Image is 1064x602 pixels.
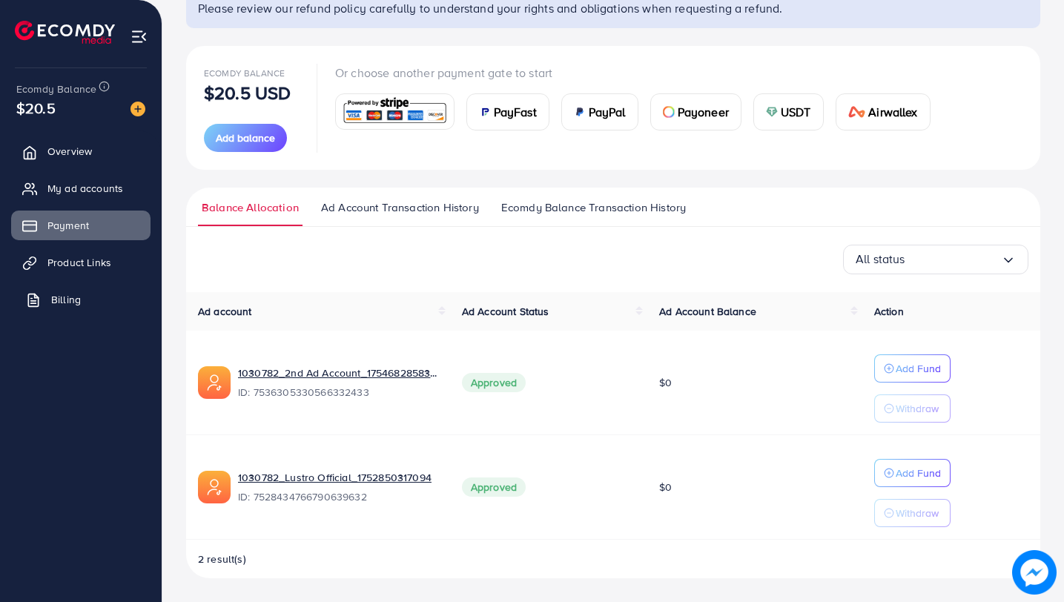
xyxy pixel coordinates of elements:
button: Add Fund [874,459,951,487]
button: Withdraw [874,499,951,527]
p: Withdraw [896,400,939,417]
span: 2 result(s) [198,552,246,566]
img: card [340,96,449,128]
span: Approved [462,373,526,392]
span: $0 [659,480,672,494]
span: Payment [47,218,89,233]
span: Ecomdy Balance [204,67,285,79]
span: My ad accounts [47,181,123,196]
div: <span class='underline'>1030782_2nd Ad Account_1754682858352</span></br>7536305330566332433 [238,365,438,400]
a: Billing [11,285,151,314]
img: card [479,106,491,118]
span: Add balance [216,130,275,145]
a: Overview [11,136,151,166]
button: Add balance [204,124,287,152]
p: $20.5 USD [204,84,291,102]
span: Ad Account Transaction History [321,199,479,216]
img: ic-ads-acc.e4c84228.svg [198,366,231,399]
img: ic-ads-acc.e4c84228.svg [198,471,231,503]
input: Search for option [905,248,1001,271]
span: Ecomdy Balance Transaction History [501,199,686,216]
span: Billing [51,292,81,307]
span: Airwallex [868,103,917,121]
span: Approved [462,477,526,497]
span: $20.5 [16,97,56,119]
img: logo [15,21,115,44]
button: Withdraw [874,394,951,423]
span: Product Links [47,255,111,270]
a: cardPayPal [561,93,638,130]
img: image [130,102,145,116]
p: Add Fund [896,360,941,377]
img: image [1012,550,1057,595]
span: Ad Account Status [462,304,549,319]
p: Add Fund [896,464,941,482]
a: cardPayoneer [650,93,741,130]
p: Withdraw [896,504,939,522]
p: Or choose another payment gate to start [335,64,942,82]
a: cardPayFast [466,93,549,130]
img: menu [130,28,148,45]
a: cardUSDT [753,93,824,130]
a: card [335,93,455,130]
span: Ad account [198,304,252,319]
img: card [848,106,866,118]
a: cardAirwallex [836,93,931,130]
span: Ecomdy Balance [16,82,96,96]
img: card [663,106,675,118]
img: card [574,106,586,118]
img: card [766,106,778,118]
span: ID: 7528434766790639632 [238,489,438,504]
div: Search for option [843,245,1028,274]
span: Ad Account Balance [659,304,756,319]
a: 1030782_2nd Ad Account_1754682858352 [238,365,438,380]
span: Balance Allocation [202,199,299,216]
span: Action [874,304,904,319]
span: Overview [47,144,92,159]
a: My ad accounts [11,173,151,203]
span: All status [856,248,905,271]
button: Add Fund [874,354,951,383]
span: Payoneer [678,103,729,121]
span: PayFast [494,103,537,121]
div: <span class='underline'>1030782_Lustro Official_1752850317094</span></br>7528434766790639632 [238,470,438,504]
a: Payment [11,211,151,240]
span: USDT [781,103,811,121]
span: ID: 7536305330566332433 [238,385,438,400]
a: Product Links [11,248,151,277]
span: $0 [659,375,672,390]
span: PayPal [589,103,626,121]
a: 1030782_Lustro Official_1752850317094 [238,470,438,485]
